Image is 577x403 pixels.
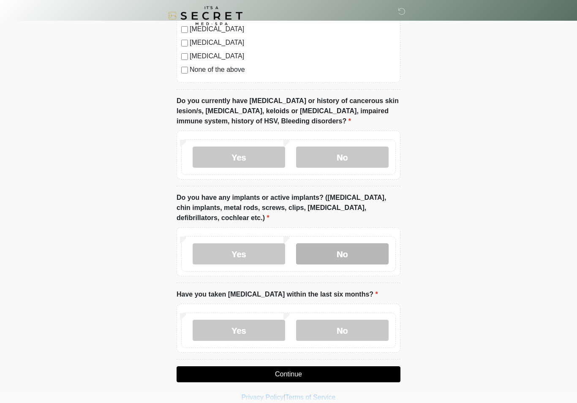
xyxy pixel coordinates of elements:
[177,290,378,300] label: Have you taken [MEDICAL_DATA] within the last six months?
[181,40,188,47] input: [MEDICAL_DATA]
[296,320,389,341] label: No
[296,147,389,168] label: No
[181,67,188,74] input: None of the above
[177,96,400,127] label: Do you currently have [MEDICAL_DATA] or history of cancerous skin lesion/s, [MEDICAL_DATA], keloi...
[296,244,389,265] label: No
[177,193,400,223] label: Do you have any implants or active implants? ([MEDICAL_DATA], chin implants, metal rods, screws, ...
[193,244,285,265] label: Yes
[193,147,285,168] label: Yes
[190,52,396,62] label: [MEDICAL_DATA]
[190,38,396,48] label: [MEDICAL_DATA]
[168,6,242,25] img: It's A Secret Med Spa Logo
[177,367,400,383] button: Continue
[283,394,285,401] a: |
[242,394,284,401] a: Privacy Policy
[285,394,335,401] a: Terms of Service
[193,320,285,341] label: Yes
[190,65,396,75] label: None of the above
[181,54,188,60] input: [MEDICAL_DATA]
